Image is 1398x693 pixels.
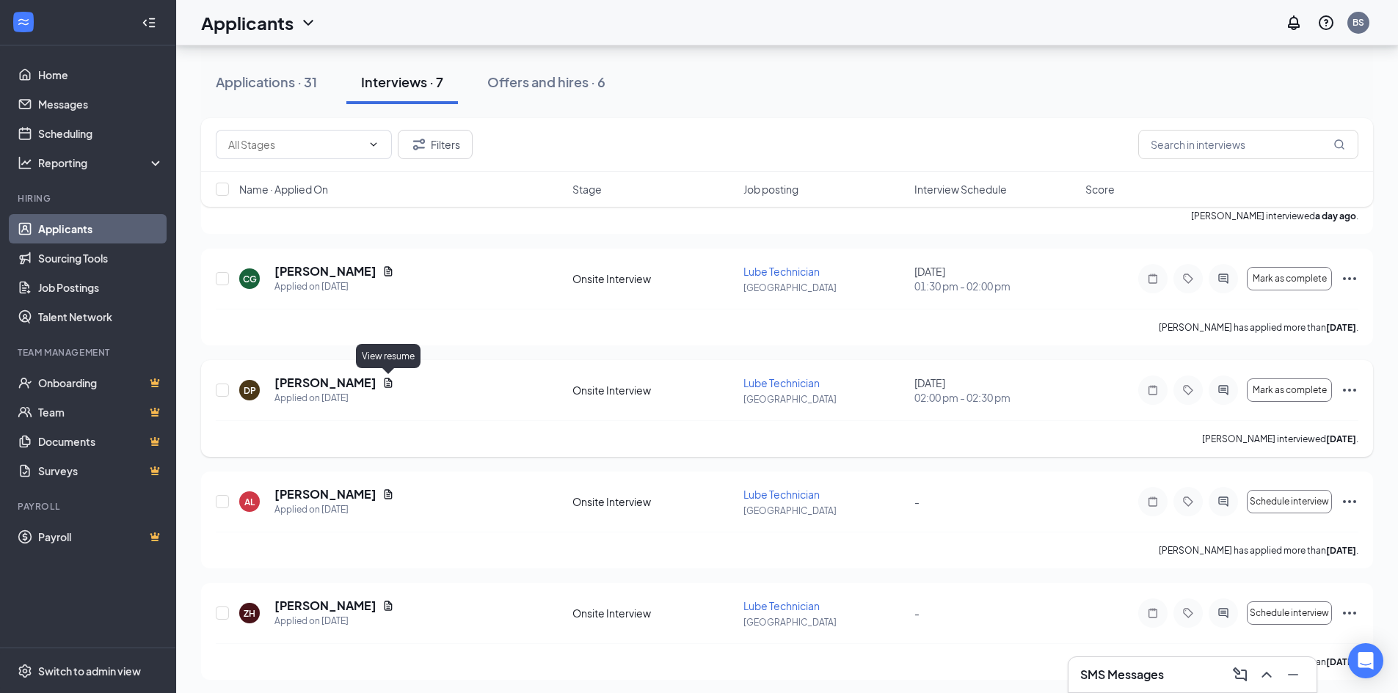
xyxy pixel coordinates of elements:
svg: Filter [410,136,428,153]
p: [GEOGRAPHIC_DATA] [743,282,906,294]
div: Onsite Interview [572,494,735,509]
div: AL [244,496,255,508]
b: [DATE] [1326,433,1356,444]
div: Team Management [18,346,161,359]
svg: Ellipses [1341,270,1358,287]
b: [DATE] [1326,322,1356,333]
h1: Applicants [201,10,294,35]
a: DocumentsCrown [38,427,164,456]
svg: ChevronUp [1258,666,1275,683]
p: [GEOGRAPHIC_DATA] [743,616,906,628]
span: Lube Technician [743,599,820,612]
svg: Note [1144,607,1162,619]
svg: Minimize [1284,666,1302,683]
b: [DATE] [1326,545,1356,556]
span: Job posting [743,182,798,197]
svg: Document [382,265,394,277]
button: Mark as complete [1247,378,1332,402]
div: CG [243,273,257,285]
a: PayrollCrown [38,522,164,551]
svg: Settings [18,664,32,678]
span: Schedule interview [1250,496,1329,507]
div: Hiring [18,192,161,205]
div: Interviews · 7 [361,73,443,91]
h3: SMS Messages [1080,667,1164,683]
p: [PERSON_NAME] has applied more than . [1159,544,1358,557]
div: Open Intercom Messenger [1348,643,1383,678]
svg: ActiveChat [1215,496,1232,507]
svg: Note [1144,496,1162,507]
button: Filter Filters [398,130,473,159]
span: Interview Schedule [914,182,1007,197]
p: [PERSON_NAME] has applied more than . [1159,321,1358,334]
div: Applied on [DATE] [274,279,394,294]
a: Sourcing Tools [38,243,164,273]
a: Messages [38,89,164,119]
svg: Ellipses [1341,381,1358,399]
a: Job Postings [38,273,164,302]
p: [GEOGRAPHIC_DATA] [743,505,906,517]
svg: Document [382,377,394,389]
div: [DATE] [914,375,1077,405]
h5: [PERSON_NAME] [274,486,376,502]
div: DP [244,384,256,397]
button: Schedule interview [1247,601,1332,625]
input: Search in interviews [1138,130,1358,159]
svg: Tag [1179,384,1197,396]
svg: Tag [1179,273,1197,285]
span: Score [1085,182,1115,197]
h5: [PERSON_NAME] [274,375,376,391]
svg: ComposeMessage [1231,666,1249,683]
svg: Tag [1179,496,1197,507]
a: Talent Network [38,302,164,331]
b: [DATE] [1326,656,1356,667]
svg: WorkstreamLogo [16,15,31,29]
div: Payroll [18,500,161,513]
svg: Document [382,488,394,500]
div: ZH [244,607,255,620]
span: 01:30 pm - 02:00 pm [914,279,1077,293]
span: Stage [572,182,602,197]
svg: MagnifyingGlass [1333,139,1345,150]
a: TeamCrown [38,397,164,427]
svg: Ellipses [1341,604,1358,622]
svg: Ellipses [1341,493,1358,510]
a: OnboardingCrown [38,368,164,397]
svg: Notifications [1285,14,1303,32]
div: Onsite Interview [572,606,735,620]
div: Applications · 31 [216,73,317,91]
button: Minimize [1281,663,1305,686]
span: - [914,495,920,508]
div: Applied on [DATE] [274,502,394,517]
div: BS [1353,16,1364,29]
p: [PERSON_NAME] has applied more than . [1159,656,1358,668]
span: Mark as complete [1253,385,1327,395]
svg: ActiveChat [1215,273,1232,285]
svg: ActiveChat [1215,607,1232,619]
span: Mark as complete [1253,274,1327,284]
button: ComposeMessage [1228,663,1252,686]
div: [DATE] [914,264,1077,293]
button: Mark as complete [1247,267,1332,290]
input: All Stages [228,136,362,153]
span: Lube Technician [743,488,820,501]
svg: ChevronDown [299,14,317,32]
h5: [PERSON_NAME] [274,598,376,614]
div: View resume [356,344,421,368]
div: Reporting [38,155,164,170]
svg: Document [382,600,394,612]
span: Name · Applied On [239,182,328,197]
a: Home [38,60,164,89]
div: Switch to admin view [38,664,141,678]
button: Schedule interview [1247,490,1332,513]
svg: Collapse [142,15,156,30]
svg: QuestionInfo [1317,14,1335,32]
div: Applied on [DATE] [274,614,394,628]
span: - [914,606,920,620]
span: Lube Technician [743,376,820,389]
div: Onsite Interview [572,383,735,397]
h5: [PERSON_NAME] [274,263,376,279]
p: [GEOGRAPHIC_DATA] [743,393,906,406]
svg: ActiveChat [1215,384,1232,396]
span: Lube Technician [743,265,820,278]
